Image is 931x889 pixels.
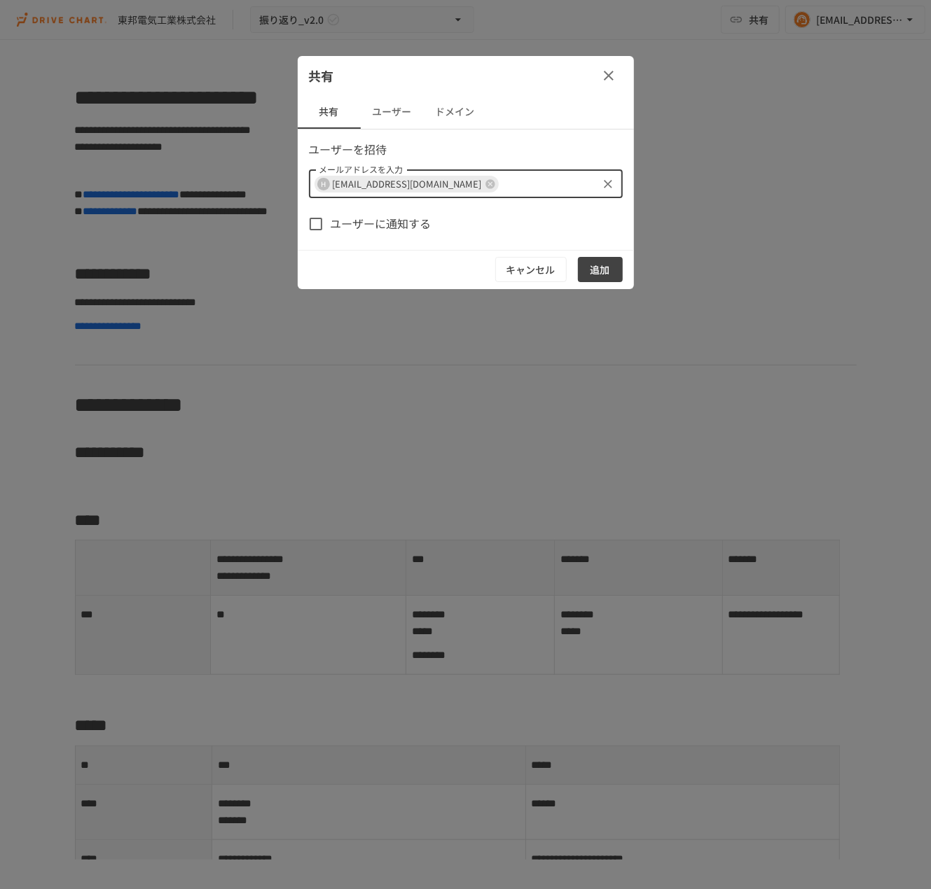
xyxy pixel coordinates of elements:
[319,164,403,176] label: メールアドレスを入力
[298,56,634,95] div: 共有
[317,178,330,190] div: H
[361,95,424,129] button: ユーザー
[495,257,567,283] button: キャンセル
[298,95,361,129] button: 共有
[331,215,432,233] span: ユーザーに通知する
[309,141,623,159] p: ユーザーを招待
[424,95,487,129] button: ドメイン
[578,257,623,283] button: 追加
[327,176,488,192] span: [EMAIL_ADDRESS][DOMAIN_NAME]
[315,176,499,192] div: H[EMAIL_ADDRESS][DOMAIN_NAME]
[598,174,618,194] button: クリア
